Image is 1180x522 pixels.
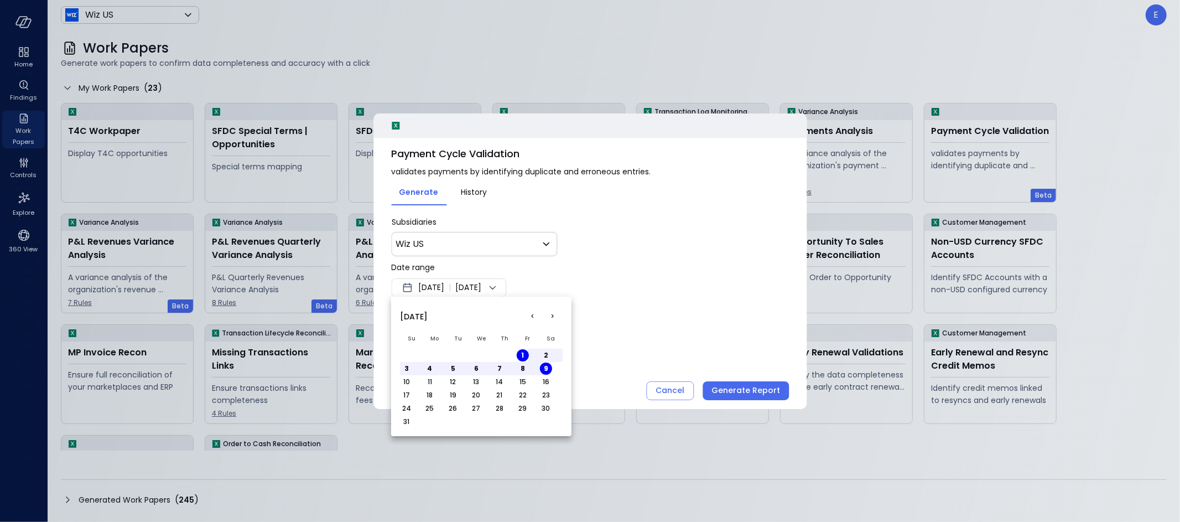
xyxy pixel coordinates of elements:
[540,349,552,361] button: Saturday, August 2nd, 2025, selected
[517,389,529,401] button: Friday, August 22nd, 2025
[539,329,563,349] th: Saturday
[517,402,529,415] button: Friday, August 29th, 2025
[470,402,482,415] button: Wednesday, August 27th, 2025
[400,329,423,349] th: Sunday
[424,389,436,401] button: Monday, August 18th, 2025
[523,307,543,327] button: Go to the Previous Month
[540,376,552,388] button: Saturday, August 16th, 2025
[493,389,506,401] button: Thursday, August 21st, 2025
[493,376,506,388] button: Thursday, August 14th, 2025
[447,376,459,388] button: Tuesday, August 12th, 2025
[401,416,413,428] button: Sunday, August 31st, 2025
[447,363,459,375] button: Tuesday, August 5th, 2025, selected
[423,329,446,349] th: Monday
[470,389,482,401] button: Wednesday, August 20th, 2025
[517,376,529,388] button: Friday, August 15th, 2025
[540,389,552,401] button: Saturday, August 23rd, 2025
[493,363,506,375] button: Thursday, August 7th, 2025, selected
[517,349,529,361] button: Friday, August 1st, 2025, selected
[493,402,506,415] button: Thursday, August 28th, 2025
[470,329,493,349] th: Wednesday
[447,402,459,415] button: Tuesday, August 26th, 2025
[493,329,516,349] th: Thursday
[543,307,563,327] button: Go to the Next Month
[400,329,563,428] table: August 2025
[447,389,459,401] button: Tuesday, August 19th, 2025
[540,363,552,375] button: Saturday, August 9th, 2025, selected
[401,402,413,415] button: Sunday, August 24th, 2025
[424,363,436,375] button: Monday, August 4th, 2025, selected
[401,363,413,375] button: Sunday, August 3rd, 2025, selected
[470,376,482,388] button: Wednesday, August 13th, 2025
[401,389,413,401] button: Sunday, August 17th, 2025
[517,363,529,375] button: Friday, August 8th, 2025, selected
[540,402,552,415] button: Saturday, August 30th, 2025
[400,311,428,323] span: [DATE]
[470,363,482,375] button: Wednesday, August 6th, 2025, selected
[424,402,436,415] button: Monday, August 25th, 2025
[424,376,436,388] button: Monday, August 11th, 2025
[401,376,413,388] button: Sunday, August 10th, 2025
[516,329,539,349] th: Friday
[446,329,470,349] th: Tuesday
